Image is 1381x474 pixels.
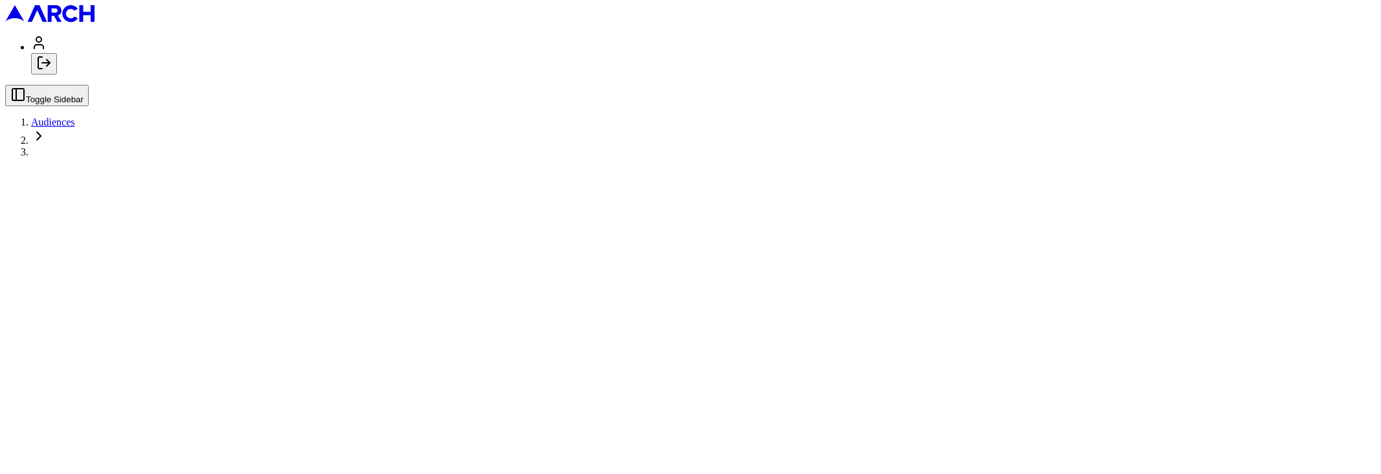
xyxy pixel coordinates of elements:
[31,117,75,128] a: Audiences
[5,117,1376,146] nav: breadcrumb
[26,95,84,104] span: Toggle Sidebar
[31,53,57,74] button: Log out
[5,85,89,106] button: Toggle Sidebar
